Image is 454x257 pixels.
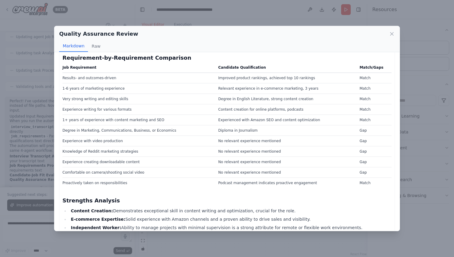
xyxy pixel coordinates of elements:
td: Degree in English Literature, strong content creation [215,94,356,104]
td: No relevant experience mentioned [215,167,356,178]
td: No relevant experience mentioned [215,146,356,157]
td: Gap [356,136,392,146]
td: Degree in Marketing, Communications, Business, or Economics [62,125,215,136]
button: Raw [88,40,104,52]
td: No relevant experience mentioned [215,136,356,146]
button: Markdown [59,40,88,52]
li: Ability to manage projects with minimal supervision is a strong attribute for remote or flexible ... [69,224,392,231]
td: Match [356,104,392,115]
li: Demonstrates exceptional skill in content writing and optimization, crucial for the role. [69,207,392,214]
td: Improved product rankings, achieved top 10 rankings [215,73,356,83]
h3: Strengths Analysis [62,196,392,205]
td: Match [356,83,392,94]
strong: Job Requirement [62,65,96,70]
td: Comfortable on camera/shooting social video [62,167,215,178]
td: Gap [356,157,392,167]
strong: E-commerce Expertise: [71,217,125,222]
td: Podcast management indicates proactive engagement [215,178,356,188]
td: Experience with video production [62,136,215,146]
strong: Match/Gaps [359,65,383,70]
td: Gap [356,167,392,178]
td: Relevant experience in e-commerce marketing, 3 years [215,83,356,94]
td: Experience writing for various formats [62,104,215,115]
td: 1+ years of experience with content marketing and SEO [62,115,215,125]
td: Content creation for online platforms, podcasts [215,104,356,115]
td: 1-6 years of marketing experience [62,83,215,94]
td: Experience creating downloadable content [62,157,215,167]
td: Match [356,115,392,125]
td: Match [356,73,392,83]
td: Gap [356,146,392,157]
strong: Content Creation: [71,208,113,213]
td: No relevant experience mentioned [215,157,356,167]
td: Knowledge of Reddit marketing strategies [62,146,215,157]
td: Gap [356,125,392,136]
strong: Independent Worker: [71,225,121,230]
td: Match [356,178,392,188]
h2: Quality Assurance Review [59,30,138,38]
td: Very strong writing and editing skills [62,94,215,104]
li: Solid experience with Amazon channels and a proven ability to drive sales and visibility. [69,216,392,223]
h3: Requirement-by-Requirement Comparison [62,54,392,62]
td: Diploma in Journalism [215,125,356,136]
td: Match [356,94,392,104]
td: Results- and outcomes-driven [62,73,215,83]
strong: Candidate Qualification [218,65,266,70]
td: Proactively taken on responsibilities [62,178,215,188]
td: Experienced with Amazon SEO and content optimization [215,115,356,125]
